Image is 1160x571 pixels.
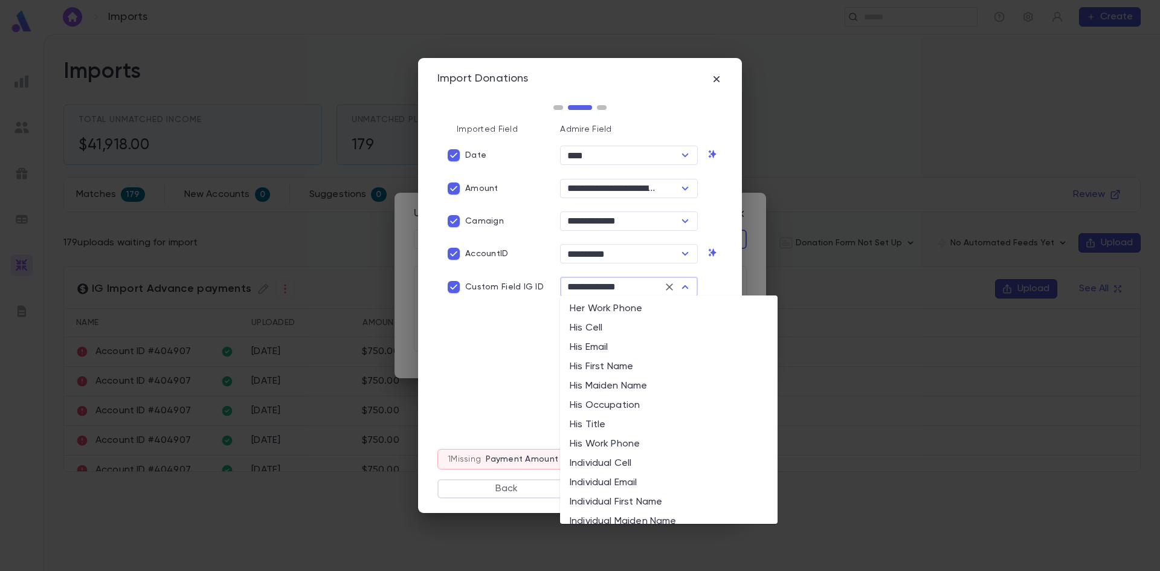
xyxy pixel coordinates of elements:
button: Open [677,180,694,197]
button: Close [677,279,694,295]
button: Clear [661,279,678,295]
p: Camaign [465,216,504,226]
li: His Cell [560,318,778,338]
li: His Maiden Name [560,376,778,396]
button: Back [437,479,576,498]
p: Imported Field [437,124,550,134]
li: His Email [560,338,778,357]
button: Open [677,147,694,164]
p: 1 Missing [448,454,481,464]
li: Individual First Name [560,492,778,512]
p: Date [465,150,486,160]
li: His Occupation [560,396,778,415]
p: Admire Field [560,124,723,134]
li: His Title [560,415,778,434]
p: Amount [465,184,498,193]
p: Payment Amount [486,454,558,464]
p: Custom Field IG ID [465,282,544,292]
li: Individual Email [560,473,778,492]
li: Individual Maiden Name [560,512,778,531]
li: Her Work Phone [560,299,778,318]
li: His Work Phone [560,434,778,454]
div: Import Donations [437,73,529,86]
p: AccountID [465,249,509,259]
li: His First Name [560,357,778,376]
li: Individual Cell [560,454,778,473]
button: Open [677,213,694,230]
button: Open [677,245,694,262]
